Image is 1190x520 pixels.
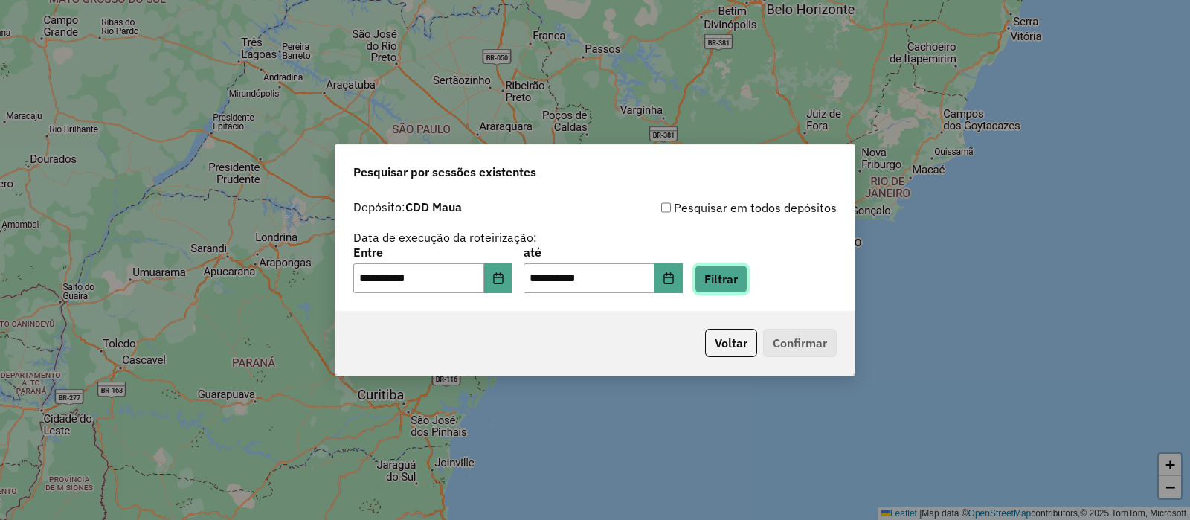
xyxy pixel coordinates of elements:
[353,228,537,246] label: Data de execução da roteirização:
[484,263,512,293] button: Choose Date
[654,263,683,293] button: Choose Date
[353,243,512,261] label: Entre
[595,199,837,216] div: Pesquisar em todos depósitos
[353,163,536,181] span: Pesquisar por sessões existentes
[705,329,757,357] button: Voltar
[695,265,747,293] button: Filtrar
[524,243,682,261] label: até
[405,199,462,214] strong: CDD Maua
[353,198,462,216] label: Depósito:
